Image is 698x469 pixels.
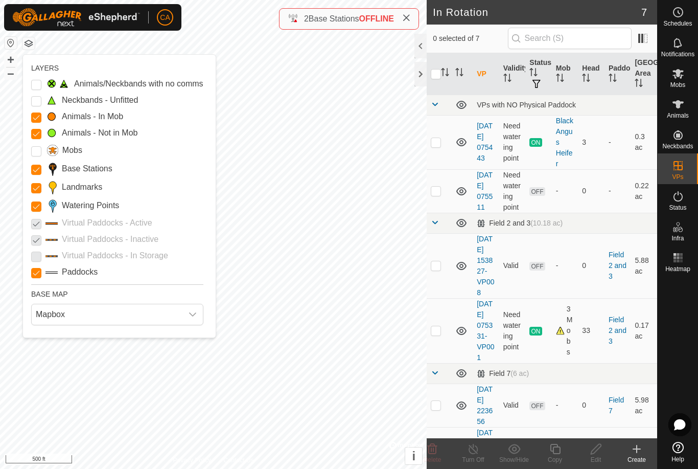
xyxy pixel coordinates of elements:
[578,233,604,298] td: 0
[672,174,683,180] span: VPs
[477,219,563,228] div: Field 2 and 3
[604,115,631,169] td: -
[223,456,253,465] a: Contact Us
[669,205,686,211] span: Status
[616,455,657,464] div: Create
[631,298,657,363] td: 0.17 ac
[160,12,170,23] span: CA
[525,53,552,95] th: Status
[433,6,641,18] h2: In Rotation
[556,304,574,358] div: 3 Mobs
[529,262,545,271] span: OFF
[62,94,138,106] label: Neckbands - Unfitted
[662,143,693,149] span: Neckbands
[530,219,563,227] span: (10.18 ac)
[477,385,493,426] a: [DATE] 223656
[62,127,138,139] label: Animals - Not in Mob
[578,115,604,169] td: 3
[556,400,574,411] div: -
[31,284,203,300] div: BASE MAP
[473,53,499,95] th: VP
[424,456,441,463] span: Delete
[609,316,626,345] a: Field 2 and 3
[631,53,657,95] th: [GEOGRAPHIC_DATA] Area
[309,14,359,23] span: Base Stations
[499,53,526,95] th: Validity
[641,5,647,20] span: 7
[631,115,657,169] td: 0.3 ac
[578,298,604,363] td: 33
[631,233,657,298] td: 5.88 ac
[5,37,17,49] button: Reset Map
[62,110,123,123] label: Animals - In Mob
[663,20,692,27] span: Schedules
[556,75,564,83] p-sorticon: Activate to sort
[609,396,624,415] a: Field 7
[62,266,98,278] label: Paddocks
[665,266,690,272] span: Heatmap
[62,181,102,193] label: Landmarks
[359,14,394,23] span: OFFLINE
[62,163,112,175] label: Base Stations
[499,169,526,213] td: Need watering point
[441,70,449,78] p-sorticon: Activate to sort
[671,456,684,462] span: Help
[503,75,511,83] p-sorticon: Activate to sort
[631,169,657,213] td: 0.22 ac
[477,369,529,378] div: Field 7
[74,78,203,90] label: Animals/Neckbands with no comms
[556,116,574,169] div: Black Angus Heifer
[22,37,35,50] button: Map Layers
[670,82,685,88] span: Mobs
[433,33,507,44] span: 0 selected of 7
[534,455,575,464] div: Copy
[529,138,542,147] span: ON
[405,448,422,464] button: i
[499,233,526,298] td: Valid
[578,53,604,95] th: Head
[62,199,119,212] label: Watering Points
[477,122,493,162] a: [DATE] 075443
[529,401,545,410] span: OFF
[529,70,538,78] p-sorticon: Activate to sort
[455,70,463,78] p-sorticon: Activate to sort
[499,115,526,169] td: Need watering point
[658,438,698,466] a: Help
[499,384,526,427] td: Valid
[62,233,158,245] label: Virtual Paddocks - Inactive
[631,384,657,427] td: 5.98 ac
[453,455,494,464] div: Turn Off
[12,8,140,27] img: Gallagher Logo
[510,369,529,377] span: (6 ac)
[499,298,526,363] td: Need watering point
[173,456,212,465] a: Privacy Policy
[671,235,684,241] span: Infra
[552,53,578,95] th: Mob
[62,250,168,262] label: Virtual Paddocks - In Storage
[667,113,689,119] span: Animals
[556,260,574,271] div: -
[477,300,494,362] a: [DATE] 075331-VP001
[412,449,415,463] span: i
[62,217,152,229] label: Virtual Paddocks - Active
[477,235,494,297] a: [DATE] 153827-VP008
[182,304,203,325] div: dropdown trigger
[575,455,616,464] div: Edit
[304,14,309,23] span: 2
[604,53,631,95] th: Paddock
[609,75,617,83] p-sorticon: Activate to sort
[32,304,182,325] span: Mapbox
[529,327,542,336] span: ON
[477,171,493,211] a: [DATE] 075511
[31,63,203,74] div: LAYERS
[661,51,694,57] span: Notifications
[604,169,631,213] td: -
[529,187,545,196] span: OFF
[578,384,604,427] td: 0
[477,101,653,109] div: VPs with NO Physical Paddock
[5,54,17,66] button: +
[62,144,82,157] label: Mobs
[508,28,632,49] input: Search (S)
[609,251,626,280] a: Field 2 and 3
[494,455,534,464] div: Show/Hide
